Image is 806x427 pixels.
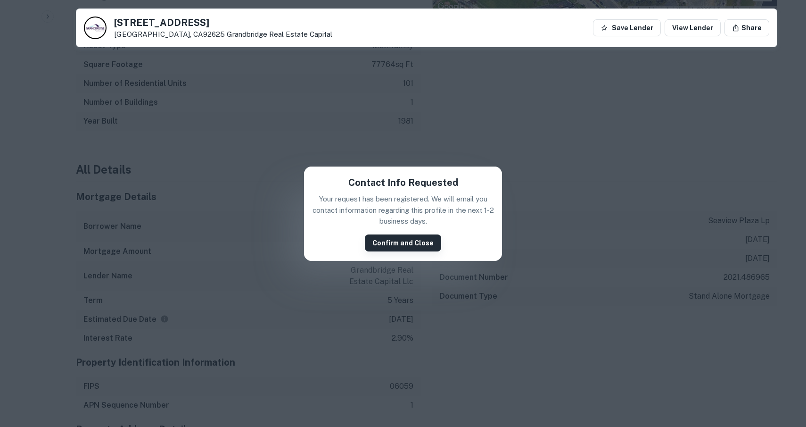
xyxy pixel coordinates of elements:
[348,176,458,190] h5: Contact Info Requested
[365,234,441,251] button: Confirm and Close
[724,19,769,36] button: Share
[759,352,806,397] iframe: Chat Widget
[227,30,332,38] a: Grandbridge Real Estate Capital
[114,30,332,39] p: [GEOGRAPHIC_DATA], CA92625
[114,18,332,27] h5: [STREET_ADDRESS]
[593,19,661,36] button: Save Lender
[665,19,721,36] a: View Lender
[312,193,494,227] p: Your request has been registered. We will email you contact information regarding this profile in...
